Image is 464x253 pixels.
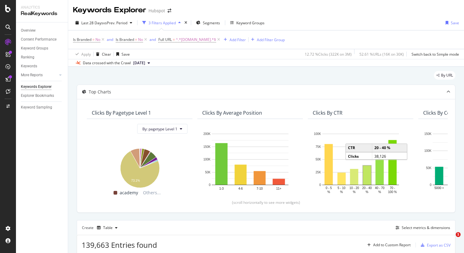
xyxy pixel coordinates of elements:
div: legacy label [434,71,455,80]
text: 100K [203,158,211,161]
button: and [107,37,113,42]
div: arrow-right-arrow-left [168,9,171,13]
button: Save [114,49,130,59]
div: Hubspot [149,8,165,14]
text: % [365,190,368,194]
div: Add Filter Group [257,37,285,42]
button: Select metrics & dimensions [393,224,450,231]
button: Clear [94,49,111,59]
button: Segments [194,18,222,28]
text: 1-3 [219,187,224,190]
span: Segments [203,20,220,26]
text: 50K [315,158,321,161]
div: Clear [102,52,111,57]
span: = [92,37,95,42]
div: More Reports [21,72,43,78]
div: Add to Custom Report [373,243,411,247]
span: Last 28 Days [81,20,103,26]
div: Content Performance [21,36,56,43]
div: Keywords [21,63,37,69]
text: 75K [315,145,321,148]
div: A chart. [202,131,298,195]
div: Switch back to Simple mode [412,52,459,57]
text: 150K [203,145,211,148]
button: Keyword Groups [228,18,267,28]
text: 50K [426,166,431,170]
div: Analytics [21,5,63,10]
span: = [135,37,137,42]
span: By URL [441,73,453,77]
text: 70 - [390,186,395,190]
text: 25K [315,171,321,174]
div: Ranking [21,54,34,61]
div: 12.72 % Clicks ( 322K on 3M ) [305,52,352,57]
button: Add to Custom Report [365,240,411,250]
button: Switch back to Simple mode [409,49,459,59]
a: Keyword Sampling [21,104,64,111]
text: 1000 - [448,186,456,190]
div: Overview [21,27,36,34]
div: times [183,20,188,26]
text: 0 [209,183,211,187]
span: No [138,35,143,44]
button: Apply [73,49,91,59]
a: Keyword Groups [21,45,64,52]
div: Clicks By CTR [313,110,342,116]
div: RealKeywords [21,10,63,17]
text: 5000 + [435,186,444,190]
span: Full URL [158,37,172,42]
text: 40 - 70 [375,186,385,190]
text: 7-10 [257,187,263,190]
span: vs Prev. Period [103,20,127,26]
button: Last 28 DaysvsPrev. Period [73,18,135,28]
text: % [340,190,343,194]
div: Clicks By Average Position [202,110,262,116]
div: A chart. [313,131,408,195]
div: 52.61 % URLs ( 16K on 30K ) [359,52,404,57]
a: Ranking [21,54,64,61]
text: 100 % [388,190,397,194]
div: Data crossed with the Crawl [83,60,131,66]
text: 20 - 40 [362,186,372,190]
a: Keywords Explorer [21,84,64,90]
text: % [378,190,381,194]
div: Keyword Sampling [21,104,52,111]
div: A chart. [92,145,188,189]
text: 73.1% [131,179,140,183]
text: 100K [424,149,432,153]
div: Add Filter [230,37,246,42]
button: and [149,37,156,42]
div: Select metrics & dimensions [402,225,450,230]
text: 0 [430,183,431,187]
div: Keyword Groups [21,45,48,52]
text: % [327,190,330,194]
span: Is Branded [73,37,91,42]
div: Keywords Explorer [21,84,52,90]
div: Apply [81,52,91,57]
button: Export as CSV [418,240,450,250]
button: Add Filter Group [249,36,285,43]
text: 100K [314,132,321,136]
div: (scroll horizontally to see more widgets) [84,200,448,205]
div: Export as CSV [427,243,450,248]
text: 200K [203,132,211,136]
span: = [173,37,175,42]
text: 0 [319,183,321,187]
div: Explorer Bookmarks [21,93,54,99]
text: 150K [424,132,432,136]
button: Table [95,223,120,233]
div: Top Charts [89,89,111,95]
text: 11+ [276,187,281,190]
div: Save [122,52,130,57]
button: Add Filter [221,36,246,43]
span: By: pagetype Level 1 [142,126,177,132]
a: Explorer Bookmarks [21,93,64,99]
button: 3 Filters Applied [140,18,183,28]
text: 0 - 5 [326,186,332,190]
button: By: pagetype Level 1 [137,124,188,134]
div: Keyword Groups [236,20,265,26]
div: Table [103,226,113,230]
button: [DATE] [131,59,153,67]
span: 139,663 Entries found [82,240,157,250]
